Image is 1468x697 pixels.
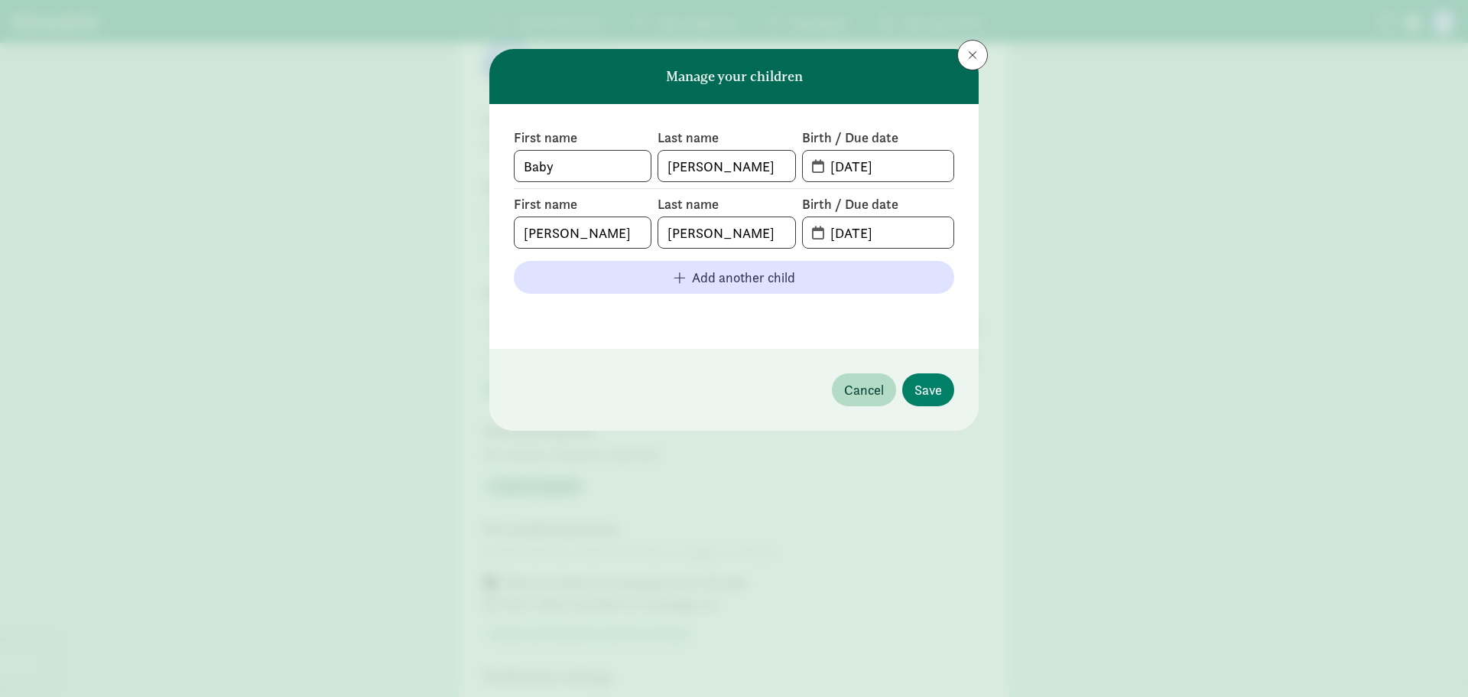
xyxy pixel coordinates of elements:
[832,373,896,406] button: Cancel
[802,129,954,147] label: Birth / Due date
[821,151,953,181] input: MM-DD-YYYY
[514,261,954,294] button: Add another child
[802,195,954,213] label: Birth / Due date
[514,129,651,147] label: First name
[514,195,651,213] label: First name
[666,69,803,84] h6: Manage your children
[658,195,795,213] label: Last name
[658,129,795,147] label: Last name
[914,379,942,400] span: Save
[692,267,795,288] span: Add another child
[821,217,953,248] input: MM-DD-YYYY
[844,379,884,400] span: Cancel
[902,373,954,406] button: Save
